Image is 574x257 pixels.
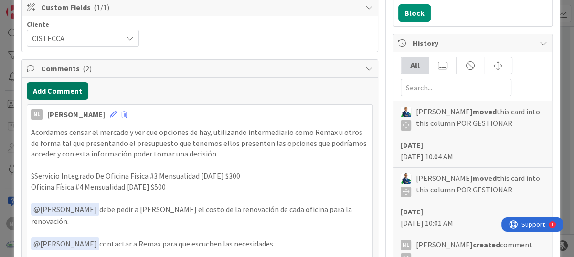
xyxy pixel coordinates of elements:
[31,127,369,159] p: Acordamos censar el mercado y ver que opciones de hay, utilizando intermediario como Remax u otro...
[50,4,52,11] div: 1
[31,237,369,250] p: contactar a Remax para que escuchen las necesidades.
[31,170,369,181] p: $Servicio Integrado De Oficina Fisica #3 Mensualidad [DATE] $300
[416,172,545,197] span: [PERSON_NAME] this card into this column POR GESTIONAR
[33,239,40,248] span: @
[31,181,369,192] p: Oficina Física #4 Mensualidad [DATE] $500
[94,2,109,12] span: ( 1/1 )
[401,79,511,96] input: Search...
[20,1,43,13] span: Support
[27,82,88,100] button: Add Comment
[41,63,361,74] span: Comments
[398,4,431,22] button: Block
[401,107,411,117] img: GA
[416,106,545,131] span: [PERSON_NAME] this card into this column POR GESTIONAR
[401,139,545,162] div: [DATE] 10:04 AM
[473,173,497,183] b: moved
[27,21,139,28] div: Cliente
[41,1,361,13] span: Custom Fields
[401,206,545,229] div: [DATE] 10:01 AM
[47,109,105,120] div: [PERSON_NAME]
[33,204,97,214] span: [PERSON_NAME]
[83,64,92,73] span: ( 2 )
[31,109,43,120] div: NL
[31,203,369,226] p: debe pedir a [PERSON_NAME] el costo de la renovación de cada oficina para la renovación.
[33,204,40,214] span: @
[473,240,500,249] b: created
[413,37,535,49] span: History
[401,207,423,216] b: [DATE]
[401,140,423,150] b: [DATE]
[401,57,429,74] div: All
[401,240,411,250] div: NL
[33,239,97,248] span: [PERSON_NAME]
[401,173,411,184] img: GA
[473,107,497,116] b: moved
[32,32,117,45] span: CISTECCA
